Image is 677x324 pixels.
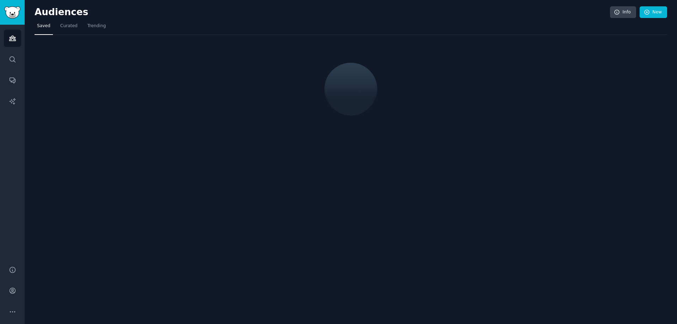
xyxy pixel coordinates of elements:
[35,20,53,35] a: Saved
[640,6,667,18] a: New
[4,6,20,19] img: GummySearch logo
[58,20,80,35] a: Curated
[60,23,78,29] span: Curated
[610,6,636,18] a: Info
[85,20,108,35] a: Trending
[35,7,610,18] h2: Audiences
[87,23,106,29] span: Trending
[37,23,50,29] span: Saved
